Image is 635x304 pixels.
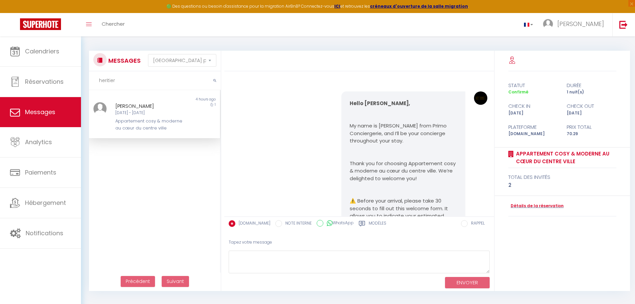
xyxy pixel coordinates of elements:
span: Calendriers [25,47,59,55]
button: ENVOYER [445,277,490,289]
a: ... [PERSON_NAME] [538,13,612,36]
p: ⚠️ Before your arrival, please take 30 seconds to fill out this welcome form. It allows you to in... [350,197,457,242]
a: créneaux d'ouverture de la salle migration [370,3,468,9]
label: NOTE INTERNE [282,220,312,228]
span: Notifications [26,229,63,237]
div: Appartement cosy & moderne au cœur du centre ville [115,118,183,131]
input: Rechercher un mot clé [89,71,221,90]
span: Précédent [126,278,150,285]
span: 1 [215,102,216,107]
span: Réservations [25,77,64,86]
a: Appartement cosy & moderne au cœur du centre ville [514,150,617,166]
div: check in [504,102,562,110]
p: Thank you for choosing Appartement cosy & moderne au cœur du centre ville. We’re delighted to wel... [350,160,457,183]
div: [DATE] - [DATE] [115,110,183,116]
span: [PERSON_NAME] [557,20,604,28]
a: Chercher [97,13,130,36]
p: My name is [PERSON_NAME] from Primo Conciergerie, and I’ll be your concierge throughout your stay. [350,122,457,145]
span: Paiements [25,168,56,177]
div: check out [562,102,621,110]
div: 1 nuit(s) [562,89,621,95]
span: Suivant [167,278,184,285]
img: Super Booking [20,18,61,30]
label: RAPPEL [468,220,485,228]
h3: MESSAGES [107,53,141,68]
button: Ouvrir le widget de chat LiveChat [5,3,25,23]
div: total des invités [508,173,617,181]
label: [DOMAIN_NAME] [235,220,270,228]
img: logout [619,20,628,29]
div: 2 [508,181,617,189]
a: ICI [334,3,340,9]
strong: Hello [PERSON_NAME], [350,100,410,107]
div: Plateforme [504,123,562,131]
img: ... [543,19,553,29]
a: Détails de la réservation [508,203,564,209]
button: Previous [121,276,155,287]
img: ... [474,91,487,105]
span: Chercher [102,20,125,27]
span: Analytics [25,138,52,146]
label: Modèles [369,220,386,229]
div: 4 hours ago [154,97,220,102]
div: [DATE] [504,110,562,116]
label: WhatsApp [323,220,354,227]
img: ... [93,102,107,115]
span: Confirmé [508,89,528,95]
div: [DOMAIN_NAME] [504,131,562,137]
span: Hébergement [25,199,66,207]
div: Tapez votre message [229,234,490,251]
div: Prix total [562,123,621,131]
div: durée [562,81,621,89]
span: Messages [25,108,55,116]
div: 70.29 [562,131,621,137]
div: [PERSON_NAME] [115,102,183,110]
button: Next [162,276,189,287]
div: [DATE] [562,110,621,116]
div: statut [504,81,562,89]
